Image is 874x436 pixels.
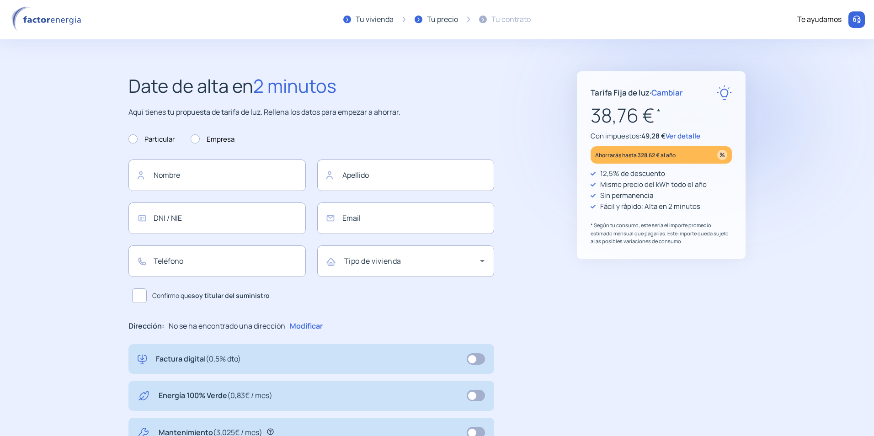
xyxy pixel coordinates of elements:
[290,320,323,332] p: Modificar
[717,85,732,100] img: rate-E.svg
[797,14,842,26] div: Te ayudamos
[156,353,241,365] p: Factura digital
[138,390,149,402] img: energy-green.svg
[427,14,458,26] div: Tu precio
[128,71,494,101] h2: Date de alta en
[651,87,683,98] span: Cambiar
[253,73,336,98] span: 2 minutos
[344,256,401,266] mat-label: Tipo de vivienda
[128,134,175,145] label: Particular
[641,131,666,141] span: 49,28 €
[356,14,394,26] div: Tu vivienda
[169,320,285,332] p: No se ha encontrado una dirección
[600,168,665,179] p: 12,5% de descuento
[159,390,272,402] p: Energía 100% Verde
[591,131,732,142] p: Con impuestos:
[600,179,707,190] p: Mismo precio del kWh todo el año
[595,150,676,160] p: Ahorrarás hasta 328,62 € al año
[128,106,494,118] p: Aquí tienes tu propuesta de tarifa de luz. Rellena los datos para empezar a ahorrar.
[227,390,272,400] span: (0,83€ / mes)
[9,6,87,33] img: logo factor
[591,221,732,245] p: * Según tu consumo, este sería el importe promedio estimado mensual que pagarías. Este importe qu...
[666,131,700,141] span: Ver detalle
[152,291,270,301] span: Confirmo que
[717,150,727,160] img: percentage_icon.svg
[491,14,531,26] div: Tu contrato
[191,134,234,145] label: Empresa
[206,354,241,364] span: (0,5% dto)
[591,100,732,131] p: 38,76 €
[852,15,861,24] img: llamar
[192,291,270,300] b: soy titular del suministro
[600,190,653,201] p: Sin permanencia
[128,320,164,332] p: Dirección:
[591,86,683,99] p: Tarifa Fija de luz ·
[138,353,147,365] img: digital-invoice.svg
[600,201,700,212] p: Fácil y rápido: Alta en 2 minutos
